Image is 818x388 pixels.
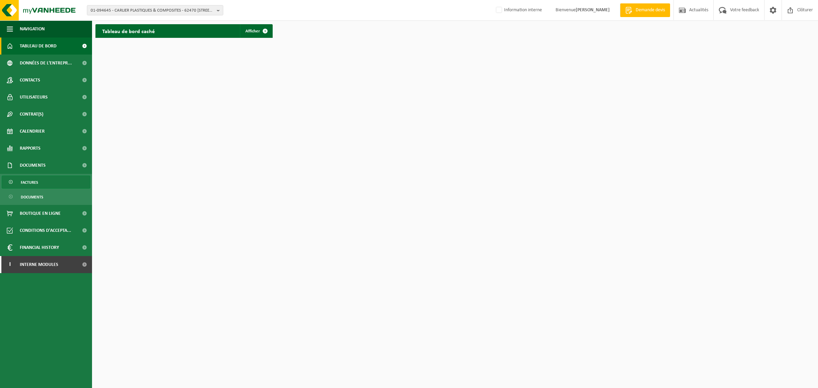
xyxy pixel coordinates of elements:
[7,256,13,273] span: I
[21,176,38,189] span: Factures
[495,5,542,15] label: Information interne
[91,5,214,16] span: 01-094645 - CARLIER PLASTIQUES & COMPOSITES - 62470 [STREET_ADDRESS]
[20,106,43,123] span: Contrat(s)
[20,55,72,72] span: Données de l'entrepr...
[245,29,260,33] span: Afficher
[20,256,58,273] span: Interne modules
[20,72,40,89] span: Contacts
[20,38,57,55] span: Tableau de bord
[240,24,272,38] a: Afficher
[95,24,162,38] h2: Tableau de bord caché
[2,176,90,189] a: Factures
[20,157,46,174] span: Documents
[21,191,43,204] span: Documents
[20,205,61,222] span: Boutique en ligne
[20,239,59,256] span: Financial History
[20,222,71,239] span: Conditions d'accepta...
[87,5,223,15] button: 01-094645 - CARLIER PLASTIQUES & COMPOSITES - 62470 [STREET_ADDRESS]
[20,123,45,140] span: Calendrier
[20,20,45,38] span: Navigation
[2,190,90,203] a: Documents
[576,8,610,13] strong: [PERSON_NAME]
[20,89,48,106] span: Utilisateurs
[620,3,670,17] a: Demande devis
[634,7,667,14] span: Demande devis
[20,140,41,157] span: Rapports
